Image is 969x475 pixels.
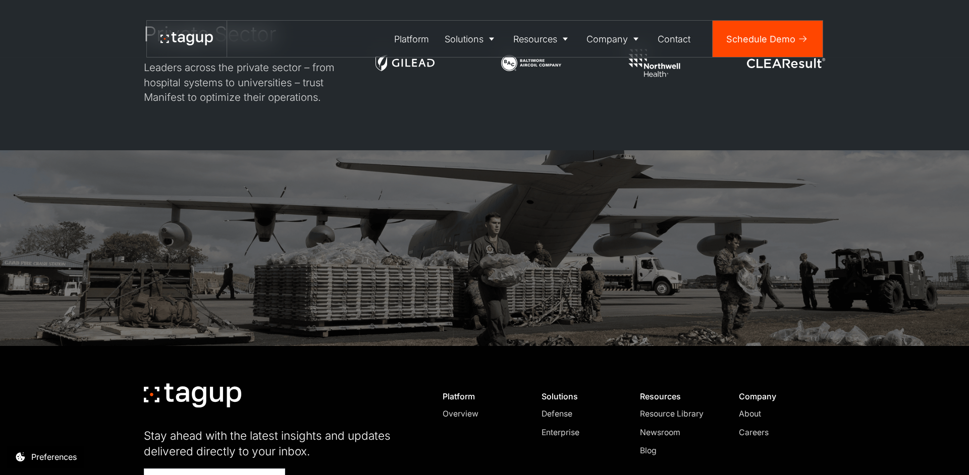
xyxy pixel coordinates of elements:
div: Preferences [31,451,77,463]
div: Leaders across the private sector – from hospital systems to universities – trust Manifest to opt... [144,60,339,104]
div: Contact [658,32,690,46]
div: Company [586,32,628,46]
div: Resources [513,32,557,46]
a: Company [579,21,650,57]
a: Resources [505,21,579,57]
a: Careers [739,427,816,439]
a: Contact [650,21,698,57]
div: Company [739,391,816,401]
div: Schedule Demo [726,32,795,46]
a: Overview [443,408,520,420]
a: Blog [640,445,717,457]
a: Schedule Demo [713,21,823,57]
div: Stay ahead with the latest insights and updates delivered directly to your inbox. [144,428,416,459]
a: About [739,408,816,420]
a: Platform [386,21,437,57]
div: Solutions [542,391,619,401]
a: Newsroom [640,427,717,439]
a: Enterprise [542,427,619,439]
div: Solutions [445,32,483,46]
div: Platform [394,32,429,46]
a: Resource Library [640,408,717,420]
a: Defense [542,408,619,420]
div: Platform [443,391,520,401]
a: Solutions [437,21,506,57]
div: Resources [640,391,717,401]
